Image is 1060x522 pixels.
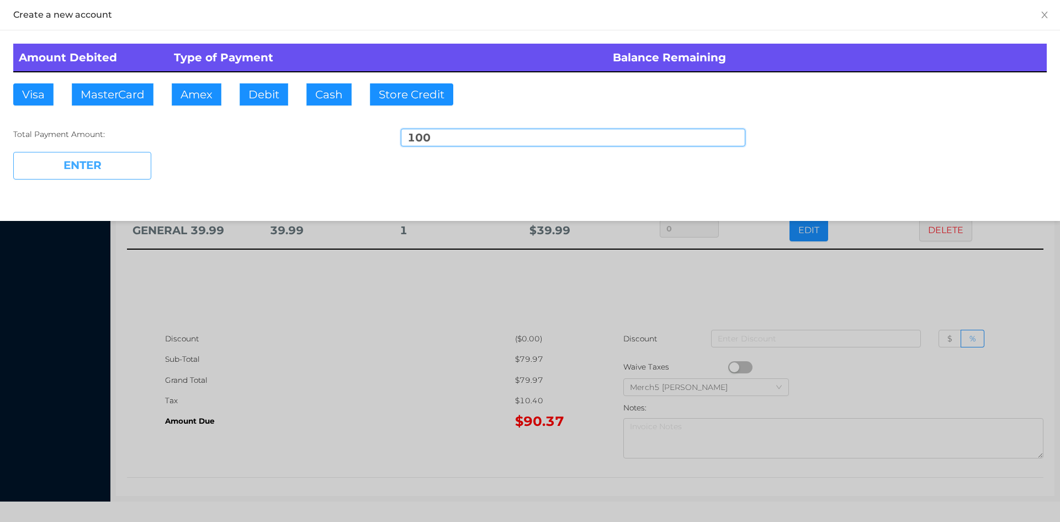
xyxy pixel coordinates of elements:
[306,83,352,106] button: Cash
[240,83,288,106] button: Debit
[13,44,168,72] th: Amount Debited
[13,152,151,180] button: ENTER
[72,83,153,106] button: MasterCard
[13,9,1047,21] div: Create a new account
[1040,10,1049,19] i: icon: close
[370,83,453,106] button: Store Credit
[607,44,1047,72] th: Balance Remaining
[13,83,54,106] button: Visa
[172,83,221,106] button: Amex
[168,44,608,72] th: Type of Payment
[13,129,358,140] div: Total Payment Amount:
